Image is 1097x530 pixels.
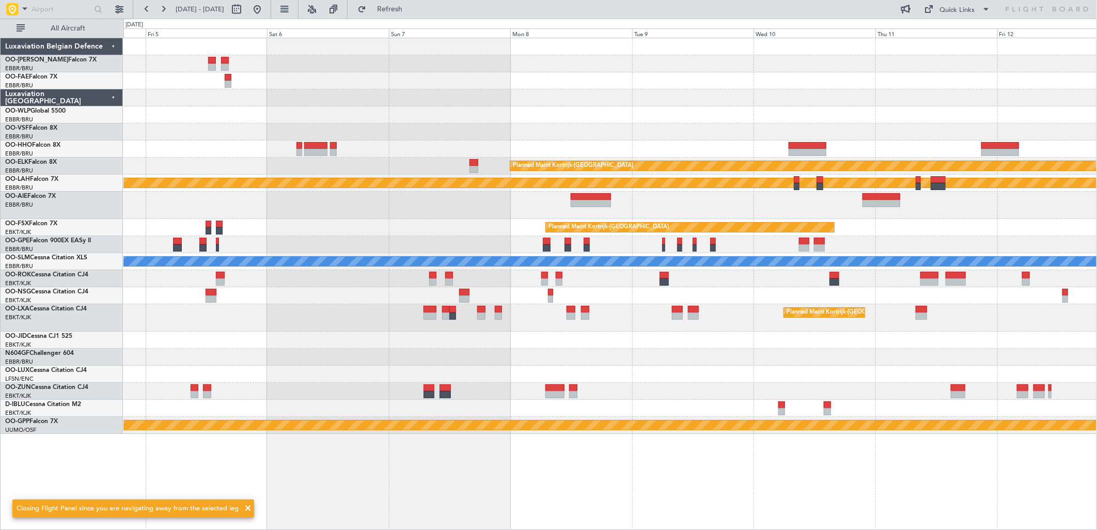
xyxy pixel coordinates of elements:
a: OO-HHOFalcon 8X [5,142,60,148]
span: OO-[PERSON_NAME] [5,57,68,63]
span: OO-FSX [5,221,29,227]
a: OO-WLPGlobal 5500 [5,108,66,114]
a: OO-ROKCessna Citation CJ4 [5,272,88,278]
button: All Aircraft [11,20,112,37]
div: Planned Maint Kortrijk-[GEOGRAPHIC_DATA] [787,305,907,320]
div: Fri 5 [146,28,268,38]
button: Refresh [353,1,415,18]
a: N604GFChallenger 604 [5,350,74,356]
a: OO-AIEFalcon 7X [5,193,56,199]
a: EBBR/BRU [5,167,33,175]
span: OO-SLM [5,255,30,261]
span: OO-HHO [5,142,32,148]
div: Closing Flight Panel since you are navigating away from the selected leg [17,504,239,514]
span: OO-WLP [5,108,30,114]
a: EBBR/BRU [5,184,33,192]
a: OO-GPEFalcon 900EX EASy II [5,238,91,244]
a: EBBR/BRU [5,133,33,141]
a: OO-GPPFalcon 7X [5,418,58,425]
a: EBBR/BRU [5,245,33,253]
span: OO-ROK [5,272,31,278]
div: Tue 9 [632,28,754,38]
a: LFSN/ENC [5,375,34,383]
a: EBKT/KJK [5,314,31,321]
span: OO-ELK [5,159,28,165]
span: OO-NSG [5,289,31,295]
span: Refresh [368,6,412,13]
a: EBKT/KJK [5,341,31,349]
span: OO-LUX [5,367,29,373]
a: EBBR/BRU [5,262,33,270]
a: EBKT/KJK [5,409,31,417]
div: Quick Links [940,5,975,15]
span: OO-FAE [5,74,29,80]
a: OO-FAEFalcon 7X [5,74,57,80]
a: EBKT/KJK [5,228,31,236]
div: Sun 7 [389,28,511,38]
span: OO-LAH [5,176,30,182]
a: EBBR/BRU [5,116,33,123]
span: D-IBLU [5,401,25,408]
div: Sat 6 [267,28,389,38]
span: [DATE] - [DATE] [176,5,224,14]
a: OO-FSXFalcon 7X [5,221,57,227]
a: EBBR/BRU [5,65,33,72]
span: OO-GPE [5,238,29,244]
a: OO-LXACessna Citation CJ4 [5,306,87,312]
a: OO-ZUNCessna Citation CJ4 [5,384,88,391]
a: OO-LAHFalcon 7X [5,176,58,182]
a: EBBR/BRU [5,150,33,158]
a: EBBR/BRU [5,358,33,366]
a: EBKT/KJK [5,297,31,304]
a: OO-VSFFalcon 8X [5,125,57,131]
a: OO-NSGCessna Citation CJ4 [5,289,88,295]
span: OO-VSF [5,125,29,131]
a: OO-ELKFalcon 8X [5,159,57,165]
a: EBBR/BRU [5,201,33,209]
a: EBKT/KJK [5,279,31,287]
a: D-IBLUCessna Citation M2 [5,401,81,408]
input: Airport [32,2,91,17]
a: OO-[PERSON_NAME]Falcon 7X [5,57,97,63]
span: N604GF [5,350,29,356]
a: OO-JIDCessna CJ1 525 [5,333,72,339]
a: EBKT/KJK [5,392,31,400]
div: Thu 11 [875,28,997,38]
span: OO-LXA [5,306,29,312]
a: EBBR/BRU [5,82,33,89]
span: OO-GPP [5,418,29,425]
span: OO-ZUN [5,384,31,391]
div: [DATE] [126,21,143,29]
a: OO-SLMCessna Citation XLS [5,255,87,261]
div: Mon 8 [510,28,632,38]
button: Quick Links [919,1,996,18]
a: OO-LUXCessna Citation CJ4 [5,367,87,373]
span: All Aircraft [27,25,109,32]
span: OO-AIE [5,193,27,199]
span: OO-JID [5,333,27,339]
div: Planned Maint Kortrijk-[GEOGRAPHIC_DATA] [513,158,633,174]
a: UUMO/OSF [5,426,36,434]
div: Wed 10 [754,28,875,38]
div: Planned Maint Kortrijk-[GEOGRAPHIC_DATA] [548,220,669,235]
